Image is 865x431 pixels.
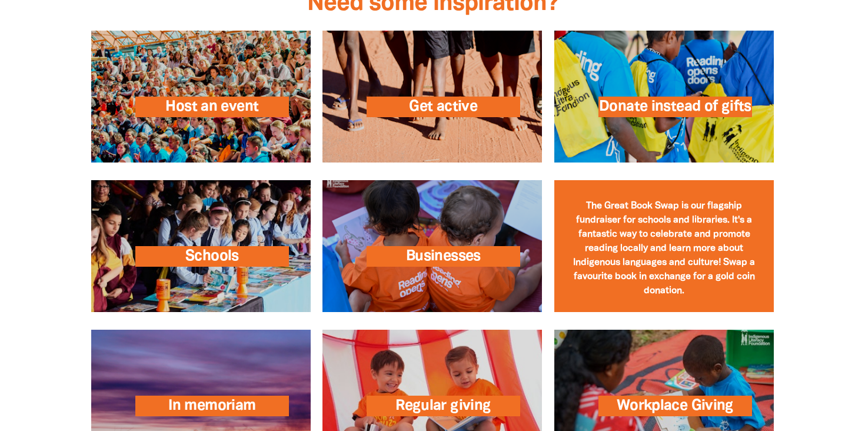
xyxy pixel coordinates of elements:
a: Businesses [322,180,542,312]
a: Host an event [91,31,311,163]
span: In memoriam [135,396,289,416]
span: Schools [135,246,289,267]
span: Businesses [367,246,520,267]
span: Regular giving [367,396,520,416]
span: Get active [367,97,520,117]
span: Donate instead of gifts [598,97,751,117]
a: Donate instead of gifts [554,31,774,163]
span: Host an event [135,97,289,117]
a: Get active [322,31,542,163]
span: Workplace Giving [598,396,751,416]
a: Schools [91,180,311,312]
